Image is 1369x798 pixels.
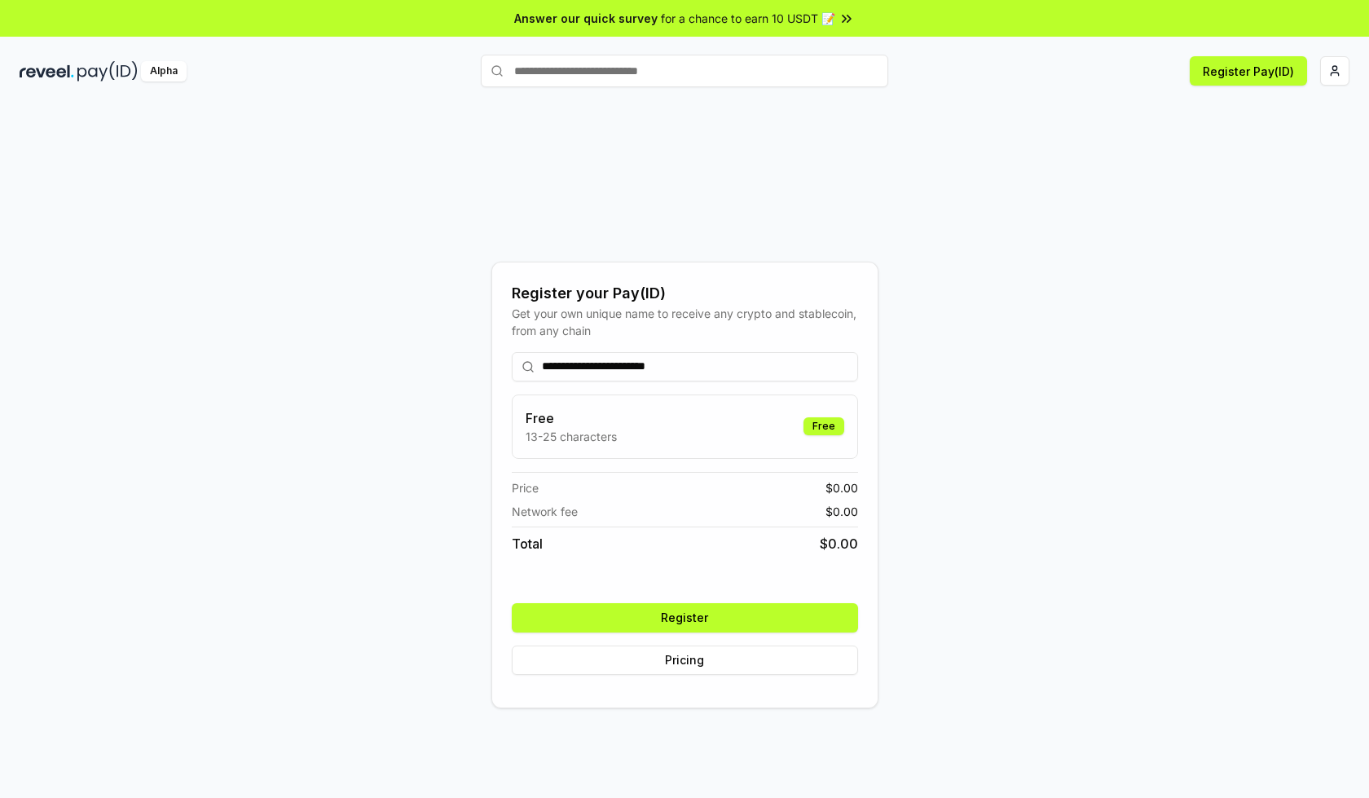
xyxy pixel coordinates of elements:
h3: Free [526,408,617,428]
span: Network fee [512,503,578,520]
p: 13-25 characters [526,428,617,445]
button: Pricing [512,646,858,675]
span: $ 0.00 [825,503,858,520]
div: Get your own unique name to receive any crypto and stablecoin, from any chain [512,305,858,339]
div: Alpha [141,61,187,82]
span: $ 0.00 [825,479,858,496]
button: Register [512,603,858,633]
img: reveel_dark [20,61,74,82]
div: Free [803,417,844,435]
span: Price [512,479,539,496]
span: Total [512,534,543,553]
div: Register your Pay(ID) [512,282,858,305]
img: pay_id [77,61,138,82]
span: Answer our quick survey [514,10,658,27]
span: for a chance to earn 10 USDT 📝 [661,10,835,27]
span: $ 0.00 [820,534,858,553]
button: Register Pay(ID) [1190,56,1307,86]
